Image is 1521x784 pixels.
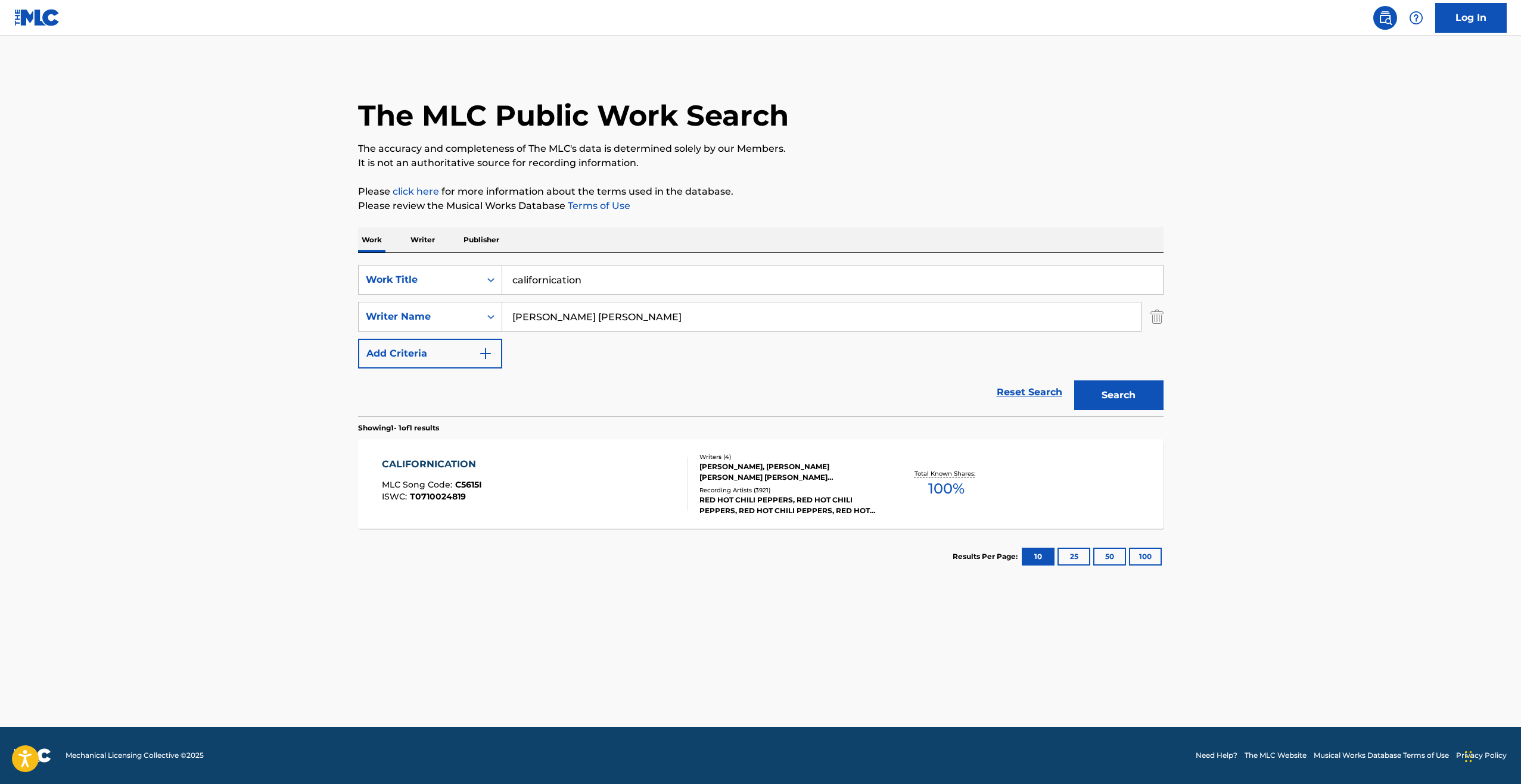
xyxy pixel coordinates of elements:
p: Writer [407,227,438,252]
div: Writers ( 4 ) [699,452,879,461]
img: logo [14,748,51,763]
button: 25 [1057,548,1090,566]
div: Work Title [366,273,473,287]
button: Search [1074,380,1164,410]
div: Help [1404,6,1428,30]
img: MLC Logo [14,9,60,26]
div: RED HOT CHILI PEPPERS, RED HOT CHILI PEPPERS, RED HOT CHILI PEPPERS, RED HOT CHILI PEPPERS, RED H... [699,495,879,516]
a: Log In [1435,3,1507,33]
p: Publisher [460,227,503,252]
form: Search Form [358,265,1164,416]
img: help [1409,11,1423,25]
img: 9d2ae6d4665cec9f34b9.svg [478,346,493,361]
p: Results Per Page: [953,551,1021,562]
p: Work [358,227,385,252]
a: Reset Search [991,379,1068,405]
button: 50 [1093,548,1126,566]
span: T0710024819 [410,491,466,502]
button: 10 [1022,548,1055,566]
iframe: Chat Widget [1461,727,1521,784]
a: Privacy Policy [1456,750,1507,761]
img: Delete Criterion [1150,302,1164,332]
a: The MLC Website [1245,750,1307,761]
div: Drag [1465,739,1472,774]
img: search [1378,11,1392,25]
span: C5615I [455,479,482,490]
div: Recording Artists ( 3921 ) [699,486,879,495]
span: MLC Song Code : [382,479,455,490]
span: ISWC : [382,491,410,502]
span: Mechanical Licensing Collective © 2025 [66,750,204,761]
button: Add Criteria [358,339,502,368]
div: CALIFORNICATION [382,457,482,471]
a: Musical Works Database Terms of Use [1314,750,1449,761]
h1: The MLC Public Work Search [358,98,789,133]
p: Please for more information about the terms used in the database. [358,185,1164,199]
button: 100 [1129,548,1162,566]
a: Terms of Use [565,200,630,211]
a: Need Help? [1196,750,1237,761]
span: 100 % [928,478,965,499]
a: Public Search [1373,6,1397,30]
p: Total Known Shares: [915,469,978,478]
a: click here [393,186,439,197]
p: Please review the Musical Works Database [358,199,1164,213]
div: [PERSON_NAME], [PERSON_NAME] [PERSON_NAME] [PERSON_NAME] [PERSON_NAME] [699,461,879,483]
p: Showing 1 - 1 of 1 results [358,423,439,433]
a: CALIFORNICATIONMLC Song Code:C5615IISWC:T0710024819Writers (4)[PERSON_NAME], [PERSON_NAME] [PERSO... [358,439,1164,529]
p: It is not an authoritative source for recording information. [358,156,1164,170]
p: The accuracy and completeness of The MLC's data is determined solely by our Members. [358,142,1164,156]
div: Writer Name [366,310,473,324]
